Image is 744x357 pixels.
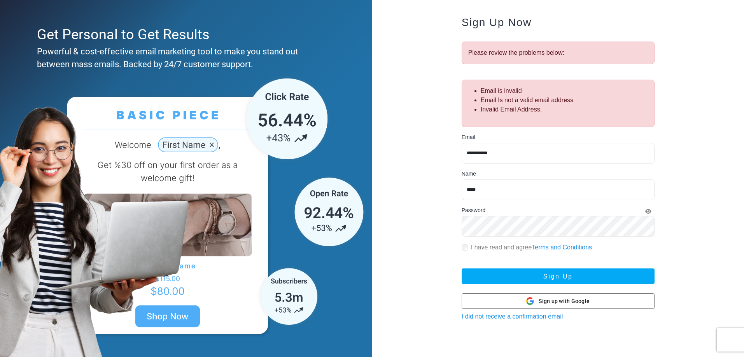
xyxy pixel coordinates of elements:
a: I did not receive a confirmation email [462,313,563,320]
span: Sign Up Now [462,16,532,28]
label: Password [462,206,485,214]
li: Invalid Email Address. [481,105,648,114]
i: Show Password [645,209,651,214]
label: Name [462,170,476,178]
label: I have read and agree [471,243,592,252]
label: Email [462,133,475,141]
a: Terms and Conditions [532,244,592,251]
li: Email is invalid [481,86,648,96]
li: Email Is not a valid email address [481,96,648,105]
div: Get Personal to Get Results [37,24,331,45]
button: Sign up with Google [462,293,655,309]
div: Please review the problems below: [462,42,655,64]
button: Sign Up [462,268,655,284]
div: Powerful & cost-effective email marketing tool to make you stand out between mass emails. Backed ... [37,45,331,71]
span: Sign up with Google [539,297,590,305]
